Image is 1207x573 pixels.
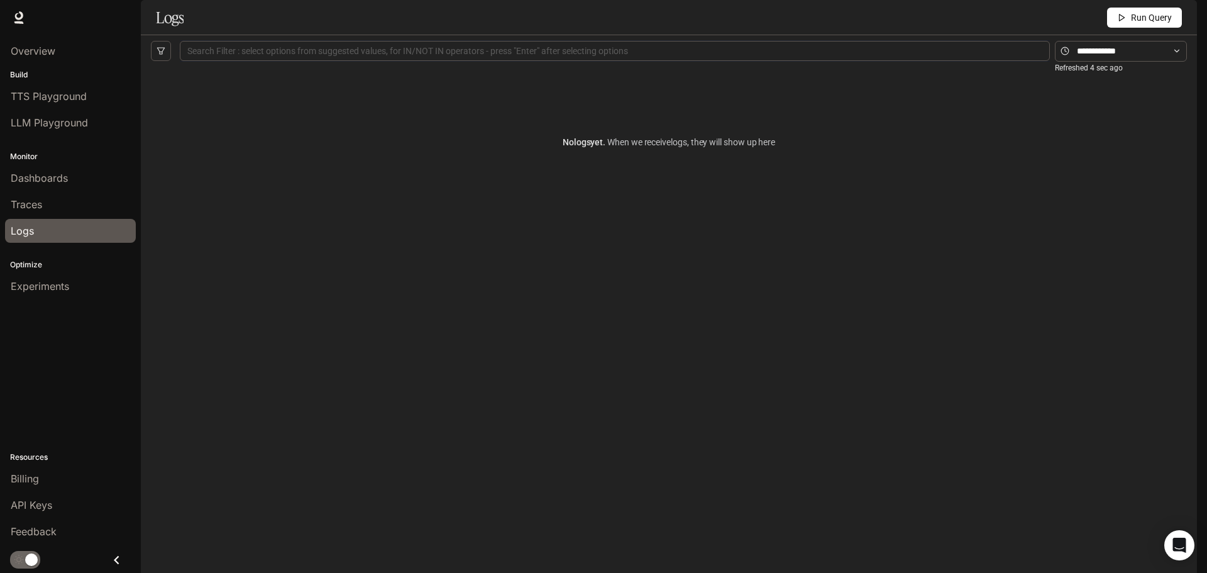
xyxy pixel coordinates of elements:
article: No logs yet. [563,135,775,149]
button: Run Query [1107,8,1182,28]
span: When we receive logs , they will show up here [605,137,775,147]
h1: Logs [156,5,184,30]
button: filter [151,41,171,61]
span: Run Query [1131,11,1172,25]
article: Refreshed 4 sec ago [1055,62,1123,74]
div: Open Intercom Messenger [1164,530,1194,560]
span: filter [157,47,165,55]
